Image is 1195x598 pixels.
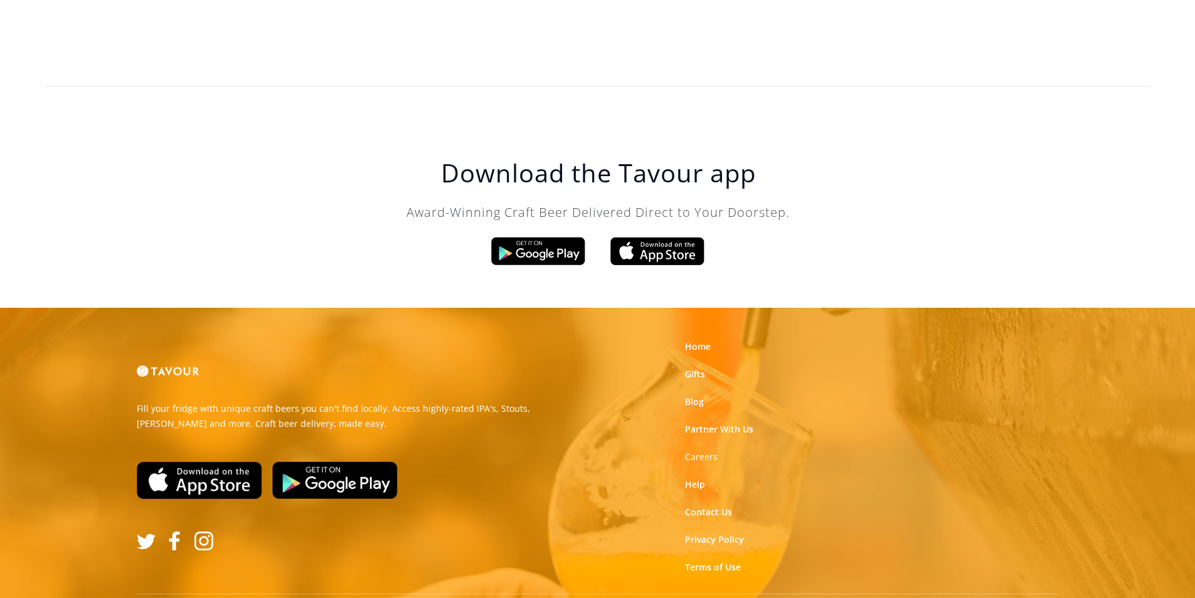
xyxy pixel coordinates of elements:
a: Privacy Policy [685,533,744,546]
a: Help [685,478,705,491]
a: Contact Us [685,506,732,518]
p: Fill your fridge with unique craft beers you can't find locally. Access highly-rated IPA's, Stout... [137,401,588,431]
p: Award-Winning Craft Beer Delivered Direct to Your Doorstep. [348,203,849,222]
a: Careers [685,451,718,463]
h2: ‍ [31,16,1164,41]
a: Terms of Use [685,561,741,574]
h1: Download the Tavour app [348,158,849,188]
a: Partner With Us [685,423,753,436]
a: Gifts [685,368,705,380]
a: Blog [685,396,704,408]
a: Home [685,340,711,353]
